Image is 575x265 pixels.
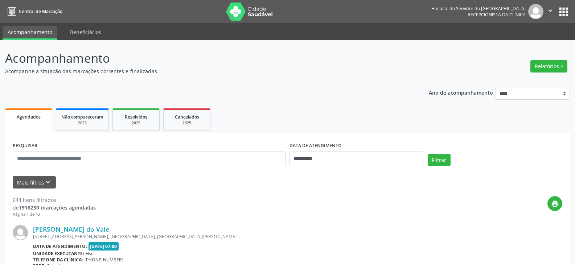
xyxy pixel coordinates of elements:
[530,60,567,73] button: Relatórios
[547,196,562,211] button: print
[551,200,559,208] i: print
[431,5,526,12] div: Hospital do Servidor do [GEOGRAPHIC_DATA]
[13,225,28,240] img: img
[543,4,557,19] button: 
[85,257,123,263] span: [PHONE_NUMBER]
[428,154,451,166] button: Filtrar
[429,88,493,97] p: Ano de acompanhamento
[33,250,84,257] b: Unidade executante:
[19,204,96,211] strong: 1918230 marcações agendadas
[86,250,94,257] span: Hse
[33,257,83,263] b: Telefone da clínica:
[289,140,342,152] label: DATA DE ATENDIMENTO
[13,140,37,152] label: PESQUISAR
[5,5,62,17] a: Central de Marcação
[61,114,103,120] span: Não compareceram
[13,176,56,189] button: Mais filtroskeyboard_arrow_down
[61,120,103,126] div: 2025
[19,8,62,15] span: Central de Marcação
[557,5,570,18] button: apps
[13,196,96,204] div: 644 itens filtrados
[13,211,96,218] div: Página 1 de 43
[33,233,453,240] div: [STREET_ADDRESS][PERSON_NAME], [GEOGRAPHIC_DATA], [GEOGRAPHIC_DATA][PERSON_NAME]
[175,114,199,120] span: Cancelados
[5,49,401,67] p: Acompanhamento
[169,120,205,126] div: 2025
[89,242,119,250] span: [DATE] 07:00
[125,114,147,120] span: Resolvidos
[17,114,41,120] span: Agendados
[44,178,52,186] i: keyboard_arrow_down
[3,26,57,40] a: Acompanhamento
[5,67,401,75] p: Acompanhe a situação das marcações correntes e finalizadas
[33,225,109,233] a: [PERSON_NAME] do Vale
[118,120,154,126] div: 2025
[65,26,106,38] a: Beneficiários
[528,4,543,19] img: img
[546,7,554,15] i: 
[33,243,87,249] b: Data de atendimento:
[13,204,96,211] div: de
[468,12,526,18] span: Recepcionista da clínica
